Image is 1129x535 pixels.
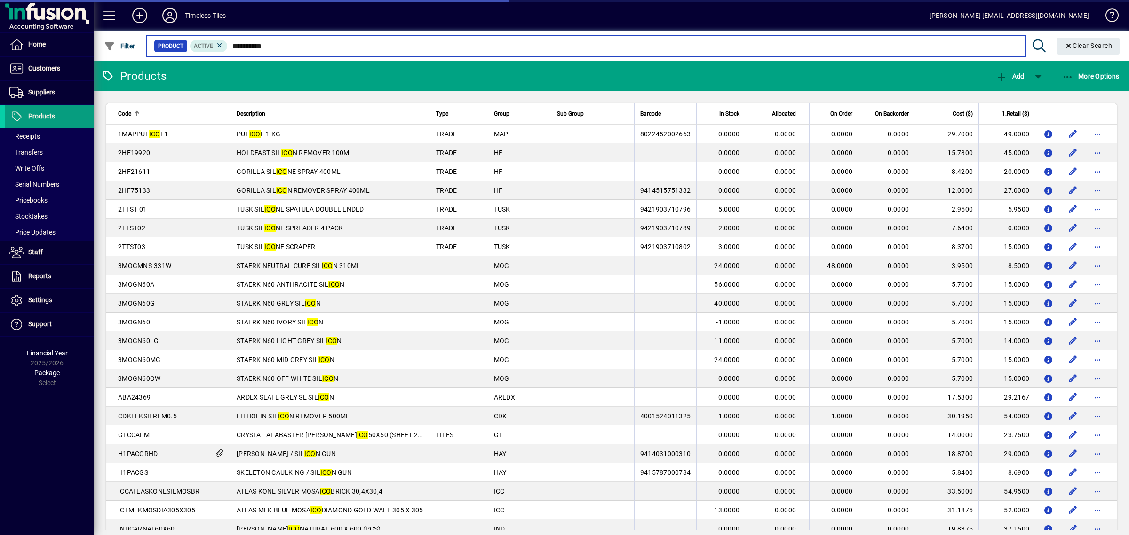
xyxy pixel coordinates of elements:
span: 0.0000 [888,262,909,269]
td: 23.7500 [978,425,1035,444]
span: 0.0000 [831,187,853,194]
button: Edit [1065,220,1081,236]
span: HF [494,149,503,157]
td: 15.0000 [978,350,1035,369]
span: 5.0000 [718,205,740,213]
button: More options [1090,427,1105,442]
a: Stocktakes [5,208,94,224]
span: 0.0000 [775,431,796,439]
span: TRADE [436,224,457,232]
span: 1MAPPUL L1 [118,130,168,138]
span: 0.0000 [775,224,796,232]
span: TUSK SIL NE SPREADER 4 PACK [237,224,343,232]
button: More options [1090,183,1105,198]
td: 49.0000 [978,125,1035,143]
td: 5.7000 [922,275,978,294]
td: 8.4200 [922,162,978,181]
button: More options [1090,352,1105,367]
span: 0.0000 [831,337,853,345]
span: 0.0000 [718,393,740,401]
button: More options [1090,145,1105,160]
span: More Options [1062,72,1120,80]
span: 0.0000 [831,130,853,138]
button: Edit [1065,296,1081,311]
td: 5.9500 [978,200,1035,219]
button: Edit [1065,277,1081,292]
span: Staff [28,248,43,256]
em: ICO [149,130,160,138]
span: 0.0000 [888,337,909,345]
span: 2HF19920 [118,149,150,157]
td: 45.0000 [978,143,1035,162]
a: Customers [5,57,94,80]
span: Write Offs [9,165,44,172]
button: Edit [1065,484,1081,499]
button: More options [1090,220,1105,236]
button: Edit [1065,446,1081,461]
button: More options [1090,296,1105,311]
span: -1.0000 [716,318,739,326]
span: 2.0000 [718,224,740,232]
em: ICO [276,187,287,194]
span: 2HF21611 [118,168,150,175]
div: Type [436,109,482,119]
a: Price Updates [5,224,94,240]
button: More options [1090,239,1105,254]
div: In Stock [702,109,748,119]
span: 3MOGN60G [118,299,155,307]
em: ICO [328,281,340,288]
span: 4001524011325 [640,412,691,420]
td: 5.7000 [922,313,978,331]
span: STAERK N60 GREY SIL N [237,299,321,307]
span: TRADE [436,205,457,213]
div: [PERSON_NAME] [EMAIL_ADDRESS][DOMAIN_NAME] [930,8,1089,23]
span: 0.0000 [831,431,853,439]
td: 15.0000 [978,369,1035,388]
span: 2TTST02 [118,224,145,232]
div: On Backorder [872,109,917,119]
span: 0.0000 [775,318,796,326]
span: LITHOFIN SIL N REMOVER 500ML [237,412,350,420]
button: More options [1090,277,1105,292]
span: Reports [28,272,51,280]
a: Write Offs [5,160,94,176]
span: Suppliers [28,88,55,96]
button: Edit [1065,333,1081,348]
button: Edit [1065,239,1081,254]
span: TRADE [436,187,457,194]
span: 0.0000 [888,224,909,232]
span: MOG [494,375,509,382]
span: 0.0000 [775,281,796,288]
span: MOG [494,318,509,326]
td: 20.0000 [978,162,1035,181]
button: Edit [1065,126,1081,142]
span: MOG [494,356,509,363]
span: 0.0000 [888,168,909,175]
span: Pricebooks [9,197,48,204]
span: MOG [494,281,509,288]
span: 24.0000 [714,356,739,363]
td: 15.0000 [978,294,1035,313]
span: Support [28,320,52,328]
span: Barcode [640,109,661,119]
span: GT [494,431,503,439]
em: ICO [278,412,289,420]
span: 0.0000 [831,299,853,307]
span: 3MOGN60LG [118,337,159,345]
span: 8022452002663 [640,130,691,138]
span: 9421903710796 [640,205,691,213]
span: TUSK SIL NE SCRAPER [237,243,315,251]
span: 0.0000 [888,412,909,420]
div: On Order [815,109,861,119]
span: HOLDFAST SIL N REMOVER 100ML [237,149,353,157]
button: Add [125,7,155,24]
span: 3MOGN60MG [118,356,160,363]
span: TRADE [436,130,457,138]
span: 0.0000 [831,281,853,288]
em: ICO [281,149,293,157]
span: AREDX [494,393,515,401]
span: Price Updates [9,228,56,236]
span: 2TTST03 [118,243,145,251]
a: Suppliers [5,81,94,104]
span: 48.0000 [827,262,852,269]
